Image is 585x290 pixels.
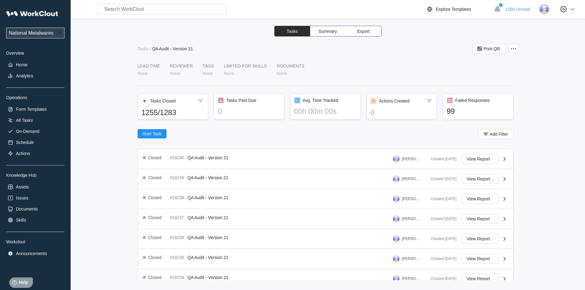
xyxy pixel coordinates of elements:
a: Form Templates [6,105,64,114]
a: Announcements [6,249,64,258]
div: QA Audit - Version 21 [152,46,193,51]
div: Created [DATE] [426,217,457,221]
span: View Report [467,217,490,221]
span: View Report [467,157,490,161]
span: Export [357,29,369,33]
img: user-3.png [393,215,400,222]
a: Assets [6,183,64,191]
img: user-3.png [393,275,400,282]
div: Announcements [16,251,47,256]
a: Closed#19236QA Audit - Version 21[PERSON_NAME]Created [DATE]View Report [138,229,513,249]
div: Documents [16,207,38,211]
span: QA Audit - Version 21 [188,275,228,280]
span: QA Audit - Version 21 [188,215,228,220]
button: Export [346,26,381,36]
button: View Report [462,154,498,164]
div: [PERSON_NAME] [402,157,421,161]
a: Schedule [6,138,64,147]
span: Add Filter [490,132,508,136]
a: Closed#19234QA Audit - Version 21[PERSON_NAME]Created [DATE]View Report [138,269,513,289]
div: Documents [277,64,304,68]
div: None [203,71,213,76]
div: Closed [148,155,162,160]
span: View Report [467,237,490,241]
a: On-Demand [6,127,64,136]
div: Explore Templates [436,7,471,12]
input: Search WorkClout [98,4,227,15]
a: Documents [6,205,64,213]
div: 99 [447,107,509,116]
div: Closed [148,275,162,280]
div: Tasks Past Due [226,98,256,103]
div: Created [DATE] [426,157,457,161]
div: Operations [6,95,64,100]
div: Closed [148,175,162,180]
a: Closed#19238QA Audit - Version 21[PERSON_NAME]Created [DATE]View Report [138,189,513,209]
div: Actions Created [379,99,410,103]
button: View Report [462,194,498,204]
div: #19240 [170,155,185,160]
div: [PERSON_NAME] [402,237,421,241]
a: Closed#19239QA Audit - Version 21[PERSON_NAME]Created [DATE]View Report [138,169,513,189]
div: None [224,71,234,76]
div: #19238 [170,195,185,200]
div: 1255/1283 [142,108,204,117]
a: Closed#19237QA Audit - Version 21[PERSON_NAME]Created [DATE]View Report [138,209,513,229]
div: Home [16,62,27,67]
button: View Report [462,274,498,284]
div: LEAD TIME [138,64,160,68]
a: Closed#19240QA Audit - Version 21[PERSON_NAME]Created [DATE]View Report [138,149,513,169]
div: Issues [16,195,28,200]
div: All Tasks [16,118,33,123]
a: Tasks [138,46,150,51]
div: Tasks Closed [150,99,176,103]
div: [PERSON_NAME] [402,257,421,261]
div: Overview [6,51,64,56]
div: [PERSON_NAME] [402,276,421,281]
div: LIMITED FOR SKILLS [224,64,267,68]
button: Add Filter [478,129,513,139]
div: Skills [16,218,26,222]
div: Tags [203,64,214,68]
div: Knowledge Hub [6,173,64,178]
div: Schedule [16,140,34,145]
div: [PERSON_NAME] [402,197,421,201]
img: user-3.png [393,156,400,162]
div: Tasks [138,46,149,51]
span: Tasks [287,29,298,33]
div: Created [DATE] [426,237,457,241]
div: Form Templates [16,107,47,112]
a: Home [6,60,64,69]
span: View Report [467,276,490,281]
button: View Report [462,174,498,184]
div: Created [DATE] [426,257,457,261]
div: 0 [218,107,280,116]
div: None [138,71,148,76]
span: QA Audit - Version 21 [188,155,228,160]
div: Created [DATE] [426,276,457,281]
span: QA Audit - Version 21 [188,195,228,200]
div: Reviewer [170,64,193,68]
span: View Report [467,257,490,261]
span: Summary [319,29,337,33]
button: View Report [462,254,498,264]
div: Created [DATE] [426,197,457,201]
div: #19235 [170,255,185,260]
div: Actions [16,151,30,156]
div: Closed [148,235,162,240]
span: View Report [467,197,490,201]
div: Assets [16,184,29,189]
button: Print QR [472,44,506,54]
button: Start Task [138,129,166,138]
div: / [150,46,151,51]
a: Skills [6,216,64,224]
div: [PERSON_NAME] [402,217,421,221]
a: Analytics [6,72,64,80]
div: Avg. Time Tracked [303,98,338,103]
div: On-Demand [16,129,39,134]
a: Explore Templates [426,6,491,13]
div: [PERSON_NAME] [402,177,421,181]
div: Workclout [6,239,64,244]
div: Failed Responses [455,98,490,103]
